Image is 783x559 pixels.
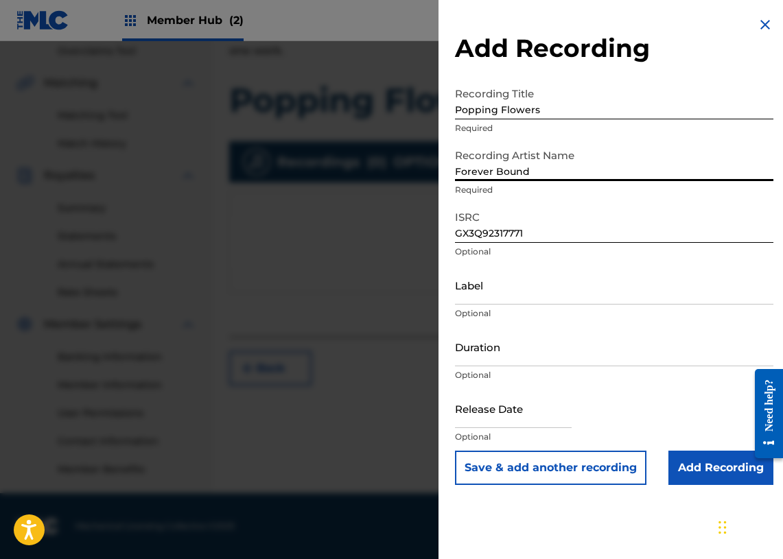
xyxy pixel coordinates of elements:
[668,451,773,485] input: Add Recording
[455,246,773,258] p: Optional
[718,507,727,548] div: Drag
[455,307,773,320] p: Optional
[455,184,773,196] p: Required
[122,12,139,29] img: Top Rightsholders
[455,431,773,443] p: Optional
[229,14,244,27] span: (2)
[455,451,646,485] button: Save & add another recording
[455,122,773,134] p: Required
[745,359,783,469] iframe: Resource Center
[16,10,69,30] img: MLC Logo
[455,369,773,381] p: Optional
[147,12,244,28] span: Member Hub
[714,493,783,559] iframe: Chat Widget
[455,33,773,64] h2: Add Recording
